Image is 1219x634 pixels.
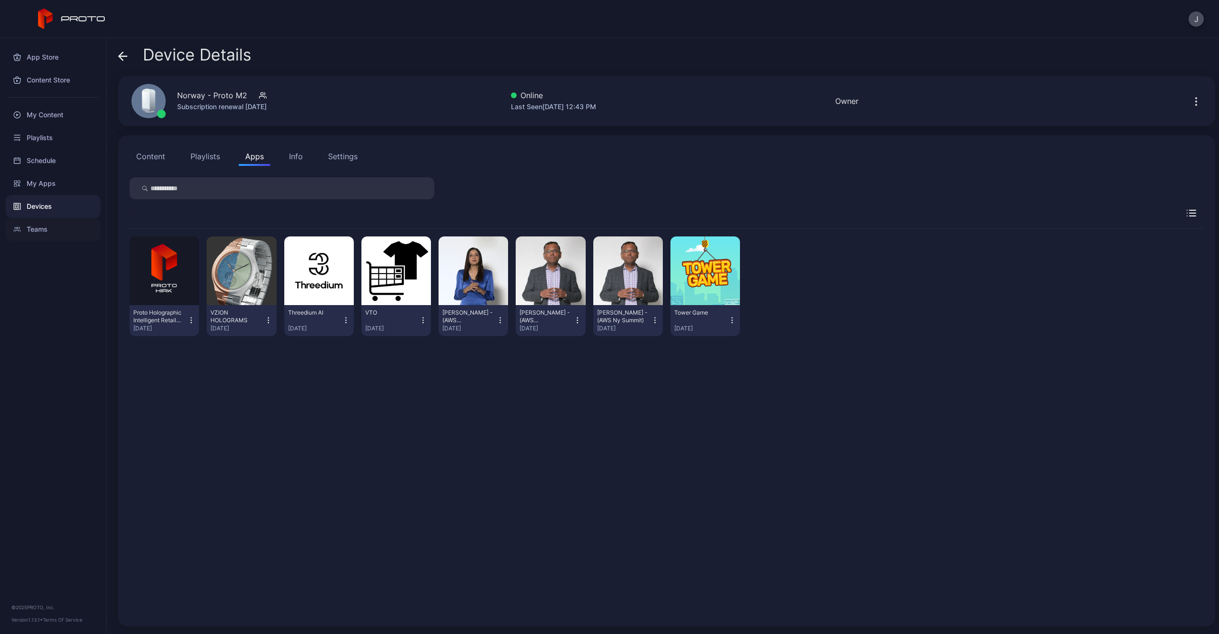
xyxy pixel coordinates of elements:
div: [DATE] [133,325,187,332]
button: Settings [321,147,364,166]
div: Last Seen [DATE] 12:43 PM [511,101,596,112]
span: Device Details [143,46,251,64]
div: Swami Huddle - (AWS Brent) [520,309,572,324]
a: Devices [6,195,100,218]
div: Owner [835,95,859,107]
a: App Store [6,46,100,69]
button: Threedium AI[DATE] [288,309,350,332]
a: Teams [6,218,100,241]
div: Settings [328,151,358,162]
div: Threedium AI [288,309,340,317]
div: VTO [365,309,418,317]
div: [DATE] [442,325,496,332]
button: Apps [239,147,270,166]
div: Proto Holographic Intelligent Retail Kiosk (HIRK) [133,309,186,324]
div: Swami - (AWS Ny Summit) [597,309,649,324]
div: Norway - Proto M2 [177,90,247,101]
div: Tower Game [674,309,727,317]
a: My Content [6,103,100,126]
button: [PERSON_NAME] - (AWS [PERSON_NAME])[DATE] [442,309,504,332]
div: [DATE] [674,325,728,332]
button: Playlists [184,147,227,166]
button: Tower Game[DATE] [674,309,736,332]
div: Nandini Huddle - (AWS Brent) [442,309,495,324]
a: Terms Of Service [43,617,82,623]
div: [DATE] [520,325,573,332]
a: My Apps [6,172,100,195]
button: Info [282,147,310,166]
a: Content Store [6,69,100,92]
div: [DATE] [288,325,342,332]
div: Subscription renewal [DATE] [177,101,267,112]
a: Playlists [6,126,100,149]
div: Info [289,151,303,162]
span: Version 1.13.1 • [11,617,43,623]
div: [DATE] [597,325,651,332]
button: [PERSON_NAME] - (AWS [PERSON_NAME])[DATE] [520,309,581,332]
button: [PERSON_NAME] - (AWS Ny Summit)[DATE] [597,309,659,332]
div: [DATE] [210,325,264,332]
button: J [1189,11,1204,27]
div: Online [511,90,596,101]
button: VZION HOLOGRAMS[DATE] [210,309,272,332]
a: Schedule [6,149,100,172]
button: Content [130,147,172,166]
button: VTO[DATE] [365,309,427,332]
div: © 2025 PROTO, Inc. [11,603,95,611]
button: Proto Holographic Intelligent Retail Kiosk (HIRK)[DATE] [133,309,195,332]
div: [DATE] [365,325,419,332]
div: VZION HOLOGRAMS [210,309,263,324]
